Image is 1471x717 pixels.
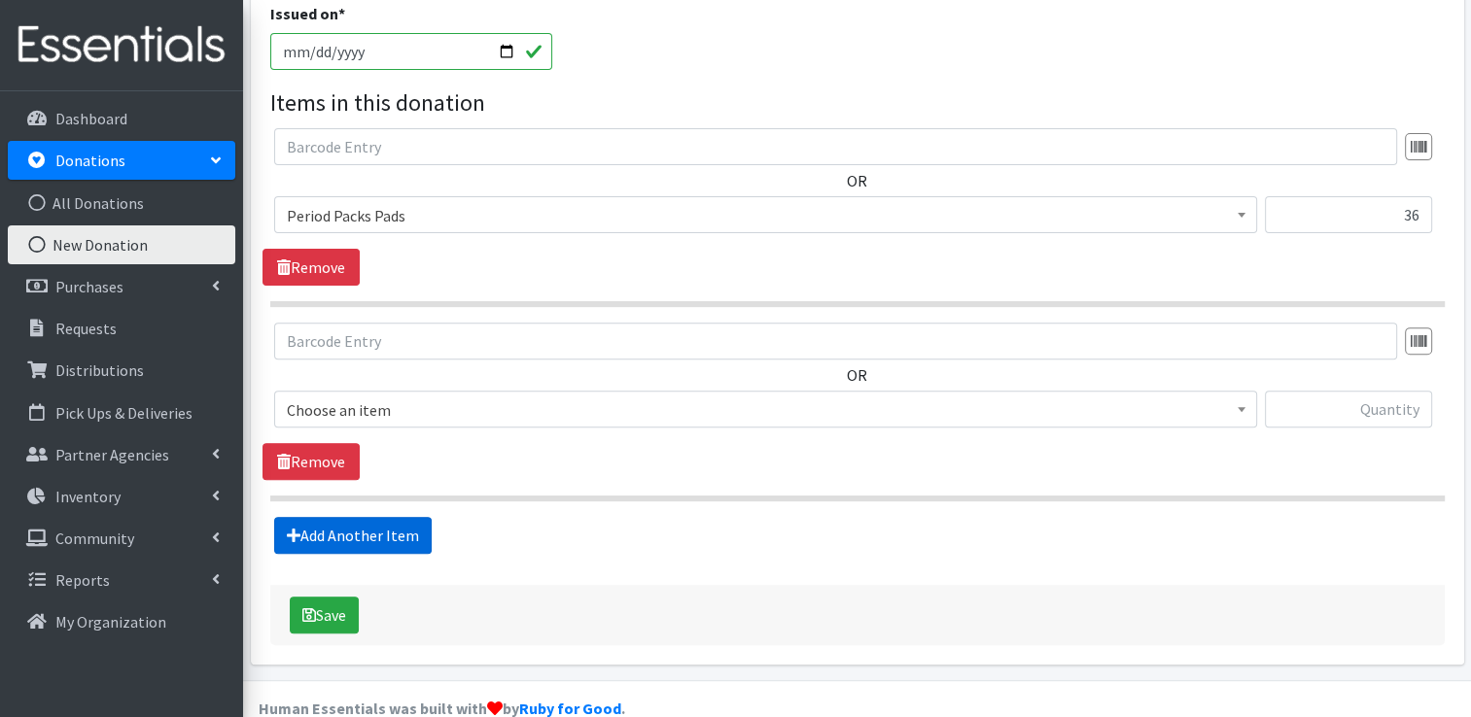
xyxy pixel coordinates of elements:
p: Donations [55,151,125,170]
button: Save [290,597,359,633]
abbr: required [338,4,345,23]
a: Community [8,519,235,558]
a: Dashboard [8,99,235,138]
a: Pick Ups & Deliveries [8,393,235,432]
p: Requests [55,319,117,338]
a: All Donations [8,184,235,222]
span: Choose an item [287,396,1244,424]
a: Reports [8,561,235,599]
input: Quantity [1265,391,1432,427]
legend: Items in this donation [270,85,1445,120]
p: Distributions [55,360,144,380]
a: Remove [263,249,360,286]
p: Partner Agencies [55,445,169,464]
a: Partner Agencies [8,435,235,474]
p: Purchases [55,277,123,296]
input: Quantity [1265,196,1432,233]
a: New Donation [8,225,235,264]
span: Period Packs Pads [287,202,1244,229]
input: Barcode Entry [274,323,1397,359]
a: Donations [8,141,235,180]
a: My Organization [8,602,235,641]
p: Community [55,529,134,548]
p: Reports [55,570,110,590]
p: Dashboard [55,109,127,128]
a: Purchases [8,267,235,306]
a: Requests [8,309,235,348]
a: Distributions [8,351,235,390]
p: My Organization [55,612,166,632]
p: Pick Ups & Deliveries [55,403,193,423]
input: Barcode Entry [274,128,1397,165]
img: HumanEssentials [8,13,235,78]
a: Add Another Item [274,517,432,554]
label: OR [847,169,867,192]
p: Inventory [55,487,121,506]
a: Inventory [8,477,235,516]
span: Period Packs Pads [274,196,1257,233]
label: Issued on [270,2,345,25]
a: Remove [263,443,360,480]
span: Choose an item [274,391,1257,427]
label: OR [847,363,867,387]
